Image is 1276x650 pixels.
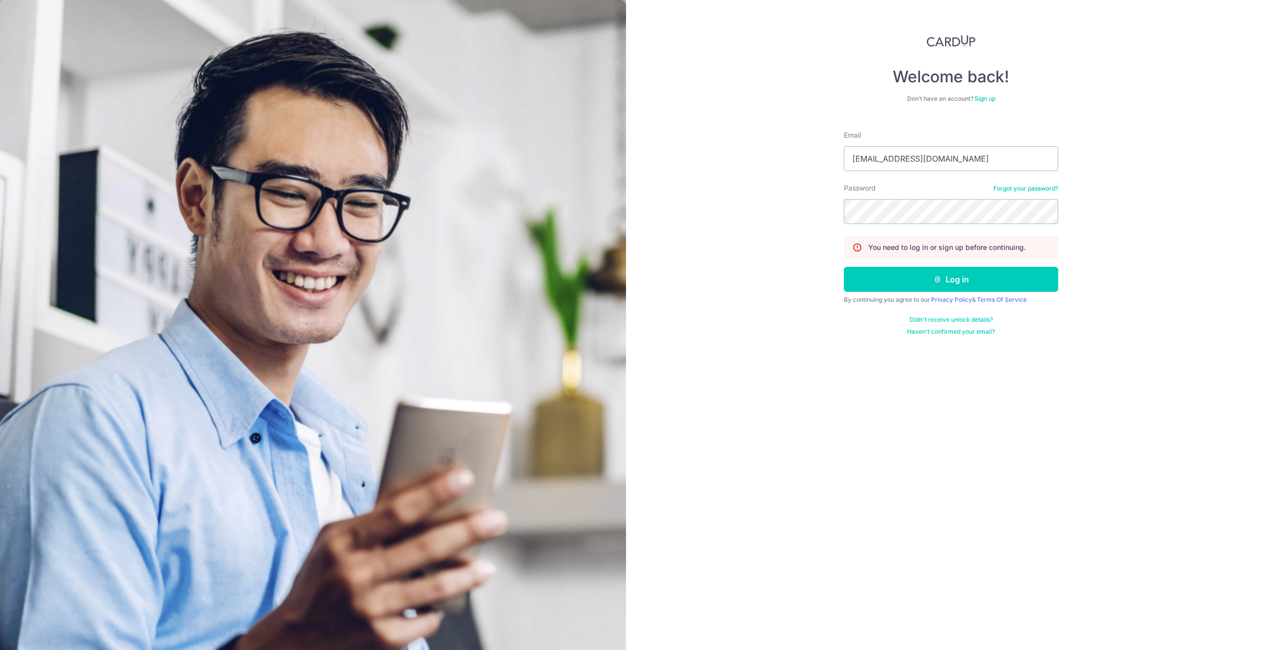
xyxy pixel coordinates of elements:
[977,296,1027,303] a: Terms Of Service
[927,35,975,47] img: CardUp Logo
[844,95,1058,103] div: Don’t have an account?
[931,296,972,303] a: Privacy Policy
[844,130,861,140] label: Email
[993,185,1058,193] a: Forgot your password?
[974,95,995,102] a: Sign up
[844,183,876,193] label: Password
[910,316,993,324] a: Didn't receive unlock details?
[868,242,1026,252] p: You need to log in or sign up before continuing.
[907,328,995,336] a: Haven't confirmed your email?
[844,296,1058,304] div: By continuing you agree to our &
[844,146,1058,171] input: Enter your Email
[844,67,1058,87] h4: Welcome back!
[844,267,1058,292] button: Log in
